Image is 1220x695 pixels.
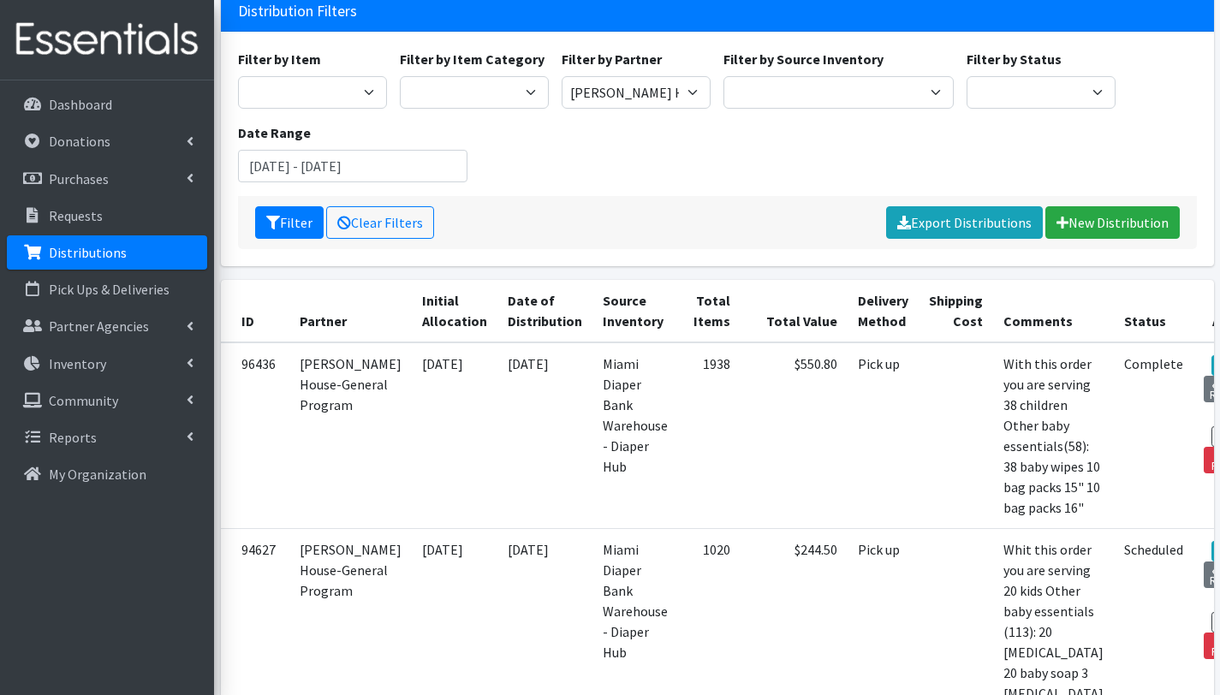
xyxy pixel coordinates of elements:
[848,280,919,342] th: Delivery Method
[326,206,434,239] a: Clear Filters
[7,124,207,158] a: Donations
[221,342,289,529] td: 96436
[49,466,146,483] p: My Organization
[497,280,592,342] th: Date of Distribution
[886,206,1043,239] a: Export Distributions
[919,280,993,342] th: Shipping Cost
[238,3,357,21] h3: Distribution Filters
[49,133,110,150] p: Donations
[7,347,207,381] a: Inventory
[7,11,207,68] img: HumanEssentials
[7,199,207,233] a: Requests
[723,49,884,69] label: Filter by Source Inventory
[967,49,1062,69] label: Filter by Status
[741,280,848,342] th: Total Value
[289,342,412,529] td: [PERSON_NAME] House-General Program
[49,281,170,298] p: Pick Ups & Deliveries
[49,244,127,261] p: Distributions
[49,318,149,335] p: Partner Agencies
[238,150,468,182] input: January 1, 2011 - December 31, 2011
[1045,206,1180,239] a: New Distribution
[848,342,919,529] td: Pick up
[49,170,109,187] p: Purchases
[678,342,741,529] td: 1938
[400,49,545,69] label: Filter by Item Category
[562,49,662,69] label: Filter by Partner
[238,49,321,69] label: Filter by Item
[7,457,207,491] a: My Organization
[49,429,97,446] p: Reports
[1114,280,1193,342] th: Status
[592,280,678,342] th: Source Inventory
[497,342,592,529] td: [DATE]
[678,280,741,342] th: Total Items
[993,280,1114,342] th: Comments
[255,206,324,239] button: Filter
[49,96,112,113] p: Dashboard
[993,342,1114,529] td: With this order you are serving 38 children Other baby essentials(58): 38 baby wipes 10 bag packs...
[412,342,497,529] td: [DATE]
[238,122,311,143] label: Date Range
[49,207,103,224] p: Requests
[592,342,678,529] td: Miami Diaper Bank Warehouse - Diaper Hub
[7,162,207,196] a: Purchases
[412,280,497,342] th: Initial Allocation
[49,392,118,409] p: Community
[7,87,207,122] a: Dashboard
[7,272,207,306] a: Pick Ups & Deliveries
[289,280,412,342] th: Partner
[7,235,207,270] a: Distributions
[49,355,106,372] p: Inventory
[7,420,207,454] a: Reports
[221,280,289,342] th: ID
[1114,342,1193,529] td: Complete
[7,309,207,343] a: Partner Agencies
[7,383,207,418] a: Community
[741,342,848,529] td: $550.80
